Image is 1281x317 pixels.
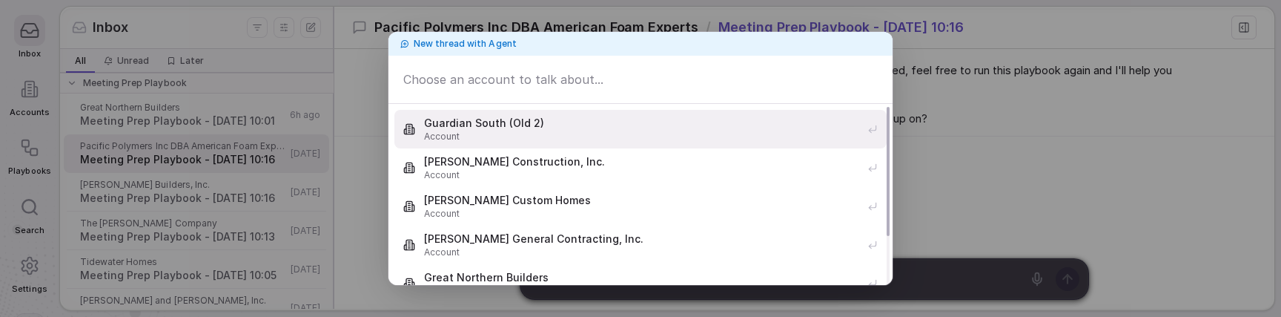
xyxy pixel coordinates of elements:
[424,285,858,297] span: Account
[424,232,858,246] span: [PERSON_NAME] General Contracting, Inc.
[424,154,858,169] span: [PERSON_NAME] Construction, Inc.
[424,131,858,143] span: Account
[414,38,517,50] span: New thread with Agent
[424,116,858,131] span: Guardian South (Old 2)
[395,65,886,94] input: Choose an account to talk about...
[424,208,858,220] span: Account
[424,169,858,181] span: Account
[424,246,858,258] span: Account
[424,193,858,208] span: [PERSON_NAME] Custom Homes
[424,270,858,285] span: Great Northern Builders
